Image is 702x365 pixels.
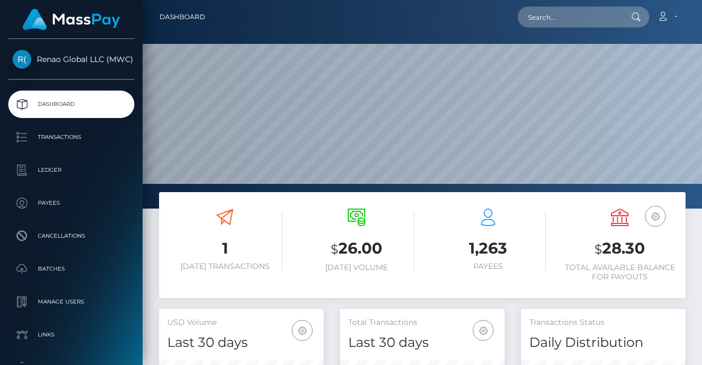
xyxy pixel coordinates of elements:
[431,238,546,259] h3: 1,263
[167,333,315,352] h4: Last 30 days
[13,228,130,244] p: Cancellations
[529,333,677,352] h4: Daily Distribution
[8,255,134,283] a: Batches
[299,263,414,272] h6: [DATE] Volume
[13,195,130,211] p: Payees
[8,123,134,151] a: Transactions
[8,54,134,64] span: Renao Global LLC (MWC)
[431,262,546,271] h6: Payees
[8,321,134,349] a: Links
[8,222,134,250] a: Cancellations
[13,294,130,310] p: Manage Users
[167,317,315,328] h5: USD Volume
[8,189,134,217] a: Payees
[22,9,120,30] img: MassPay Logo
[348,317,496,328] h5: Total Transactions
[529,317,677,328] h5: Transactions Status
[331,242,338,257] small: $
[348,333,496,352] h4: Last 30 days
[13,261,130,277] p: Batches
[160,5,205,29] a: Dashboard
[8,156,134,184] a: Ledger
[13,96,130,113] p: Dashboard
[167,238,282,259] h3: 1
[562,238,677,260] h3: 28.30
[13,129,130,145] p: Transactions
[562,263,677,282] h6: Total Available Balance for Payouts
[13,162,130,178] p: Ledger
[518,7,621,27] input: Search...
[167,262,282,271] h6: [DATE] Transactions
[13,327,130,343] p: Links
[8,288,134,316] a: Manage Users
[8,91,134,118] a: Dashboard
[595,242,602,257] small: $
[13,50,31,69] img: Renao Global LLC (MWC)
[299,238,414,260] h3: 26.00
